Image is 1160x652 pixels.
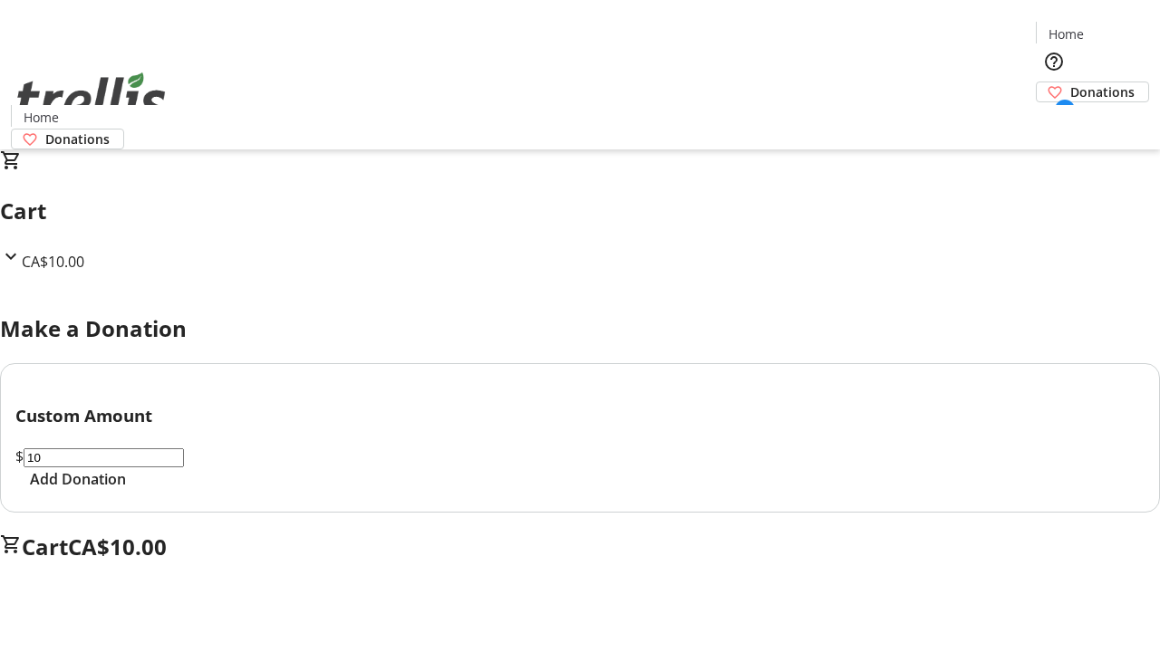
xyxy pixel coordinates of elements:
[1070,82,1135,101] span: Donations
[45,129,110,149] span: Donations
[11,129,124,149] a: Donations
[15,403,1145,428] h3: Custom Amount
[12,108,70,127] a: Home
[24,448,184,467] input: Donation Amount
[1036,102,1072,139] button: Cart
[1037,24,1095,43] a: Home
[11,53,172,143] img: Orient E2E Organization wkGuBbUjiW's Logo
[30,468,126,490] span: Add Donation
[24,108,59,127] span: Home
[15,446,24,466] span: $
[1036,43,1072,80] button: Help
[15,468,140,490] button: Add Donation
[1036,81,1149,102] a: Donations
[22,252,84,272] span: CA$10.00
[68,532,167,561] span: CA$10.00
[1049,24,1084,43] span: Home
